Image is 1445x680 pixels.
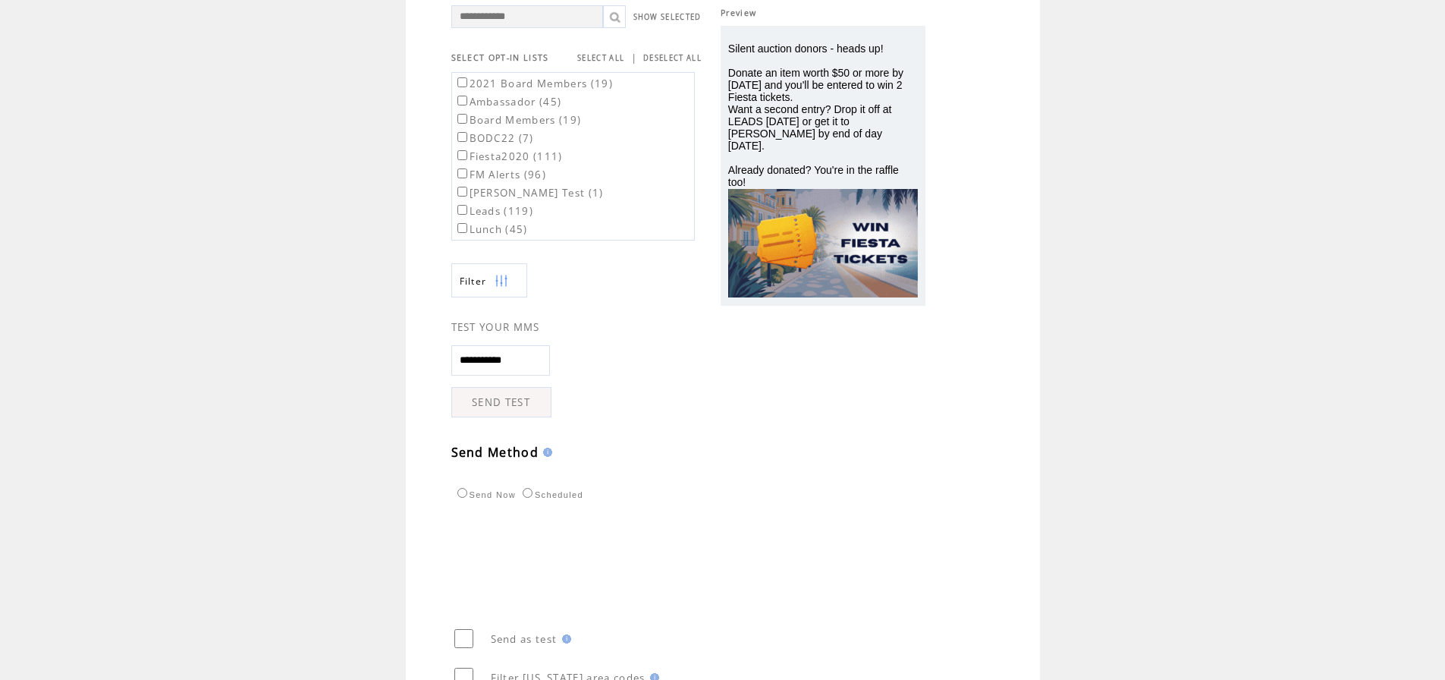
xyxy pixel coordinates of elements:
[539,448,552,457] img: help.gif
[454,168,547,181] label: FM Alerts (96)
[457,205,467,215] input: Leads (119)
[454,490,516,499] label: Send Now
[523,488,532,498] input: Scheduled
[721,8,756,18] span: Preview
[451,320,540,334] span: TEST YOUR MMS
[457,150,467,160] input: Fiesta2020 (111)
[454,77,614,90] label: 2021 Board Members (19)
[457,96,467,105] input: Ambassador (45)
[577,53,624,63] a: SELECT ALL
[454,186,604,200] label: [PERSON_NAME] Test (1)
[633,12,702,22] a: SHOW SELECTED
[457,114,467,124] input: Board Members (19)
[454,113,582,127] label: Board Members (19)
[728,42,903,188] span: Silent auction donors - heads up! Donate an item worth $50 or more by [DATE] and you'll be entere...
[457,488,467,498] input: Send Now
[451,52,549,63] span: SELECT OPT-IN LISTS
[454,131,534,145] label: BODC22 (7)
[454,204,534,218] label: Leads (119)
[457,77,467,87] input: 2021 Board Members (19)
[454,95,562,109] label: Ambassador (45)
[454,150,563,163] label: Fiesta2020 (111)
[558,634,571,644] img: help.gif
[457,168,467,178] input: FM Alerts (96)
[495,264,508,298] img: filters.png
[631,51,637,65] span: |
[643,53,702,63] a: DESELECT ALL
[451,444,539,461] span: Send Method
[519,490,583,499] label: Scheduled
[457,132,467,142] input: BODC22 (7)
[457,187,467,197] input: [PERSON_NAME] Test (1)
[491,632,558,646] span: Send as test
[457,223,467,233] input: Lunch (45)
[460,275,487,288] span: Show filters
[451,263,527,297] a: Filter
[454,222,528,236] label: Lunch (45)
[451,387,551,417] a: SEND TEST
